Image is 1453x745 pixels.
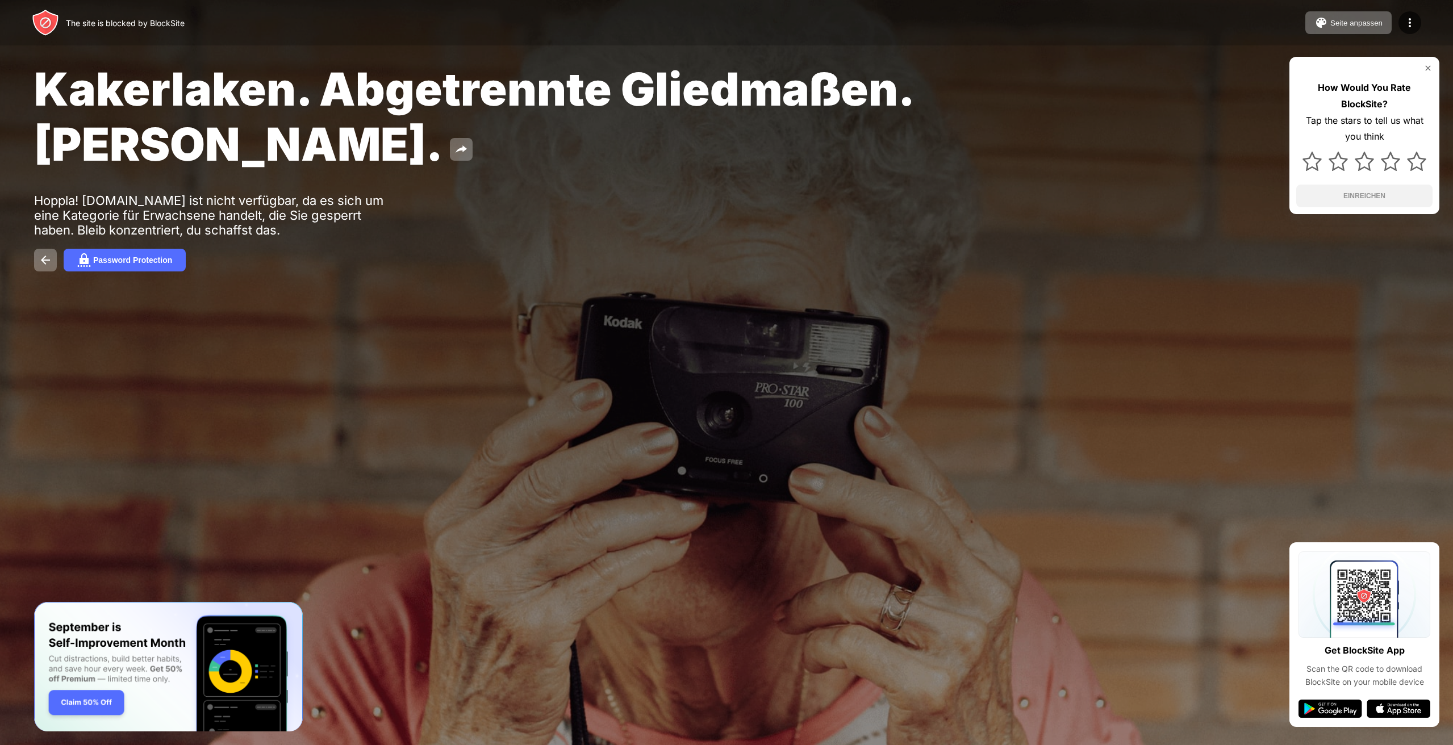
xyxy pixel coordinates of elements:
[34,61,912,171] span: Kakerlaken. Abgetrennte Gliedmaßen. [PERSON_NAME].
[34,193,385,237] div: Hoppla! [DOMAIN_NAME] ist nicht verfügbar, da es sich um eine Kategorie für Erwachsene handelt, d...
[1381,152,1400,171] img: star.svg
[1407,152,1426,171] img: star.svg
[1298,700,1362,718] img: google-play.svg
[454,143,468,156] img: share.svg
[1329,152,1348,171] img: star.svg
[1355,152,1374,171] img: star.svg
[77,253,91,267] img: password.svg
[39,253,52,267] img: back.svg
[1403,16,1417,30] img: menu-icon.svg
[1367,700,1430,718] img: app-store.svg
[1314,16,1328,30] img: pallet.svg
[93,256,172,265] div: Password Protection
[1330,19,1383,27] div: Seite anpassen
[1423,64,1433,73] img: rate-us-close.svg
[66,18,185,28] div: The site is blocked by BlockSite
[1296,79,1433,112] div: How Would You Rate BlockSite?
[64,249,186,271] button: Password Protection
[1296,112,1433,145] div: Tap the stars to tell us what you think
[34,602,303,732] iframe: Banner
[1298,551,1430,638] img: qrcode.svg
[1302,152,1322,171] img: star.svg
[32,9,59,36] img: header-logo.svg
[1296,185,1433,207] button: EINREICHEN
[1298,663,1430,688] div: Scan the QR code to download BlockSite on your mobile device
[1305,11,1392,34] button: Seite anpassen
[1325,642,1405,659] div: Get BlockSite App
